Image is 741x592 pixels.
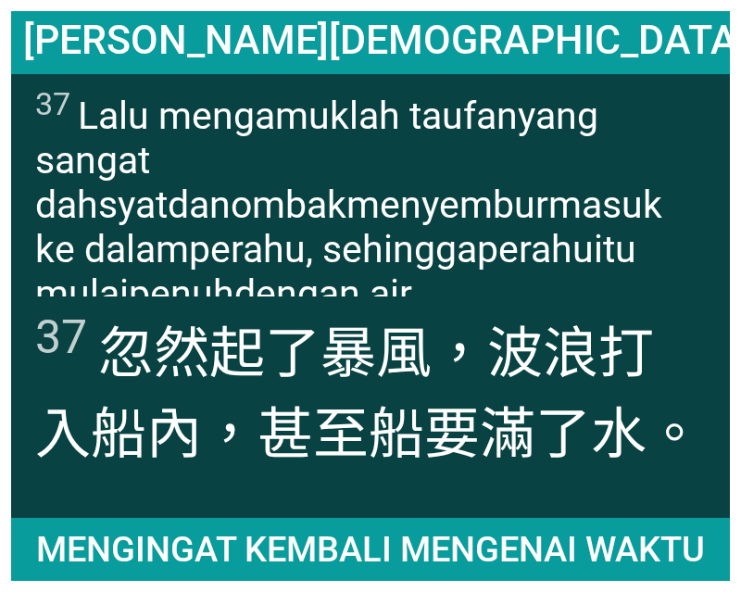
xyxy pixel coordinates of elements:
wg2532: ombak [35,183,662,316]
wg417: yang sangat dahsyat [35,94,662,316]
sup: 37 [35,85,70,122]
wg4143: , sehingga [35,227,636,316]
wg1072: dengan air. [234,271,421,316]
wg5620: 船 [369,401,702,467]
wg2235: penuh [129,271,421,316]
wg5620: perahu [35,227,636,316]
wg1519: ，甚至 [202,401,702,467]
wg1096: 暴風 [35,321,702,467]
wg1911: 入船 [35,401,702,467]
wg846: 要 [424,401,702,467]
wg1072: 水。 [591,401,702,467]
wg1911: masuk ke dalam [35,183,662,316]
wg1072: 滿了 [480,401,702,467]
wg3173: dan [35,183,662,316]
wg4143: 內 [146,401,702,467]
span: Lalu mengamuklah taufan [35,85,707,316]
wg2949: menyembur [35,183,662,316]
span: 忽然起了 [35,308,707,469]
sup: 37 [35,310,87,364]
wg4143: itu mulai [35,227,636,316]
